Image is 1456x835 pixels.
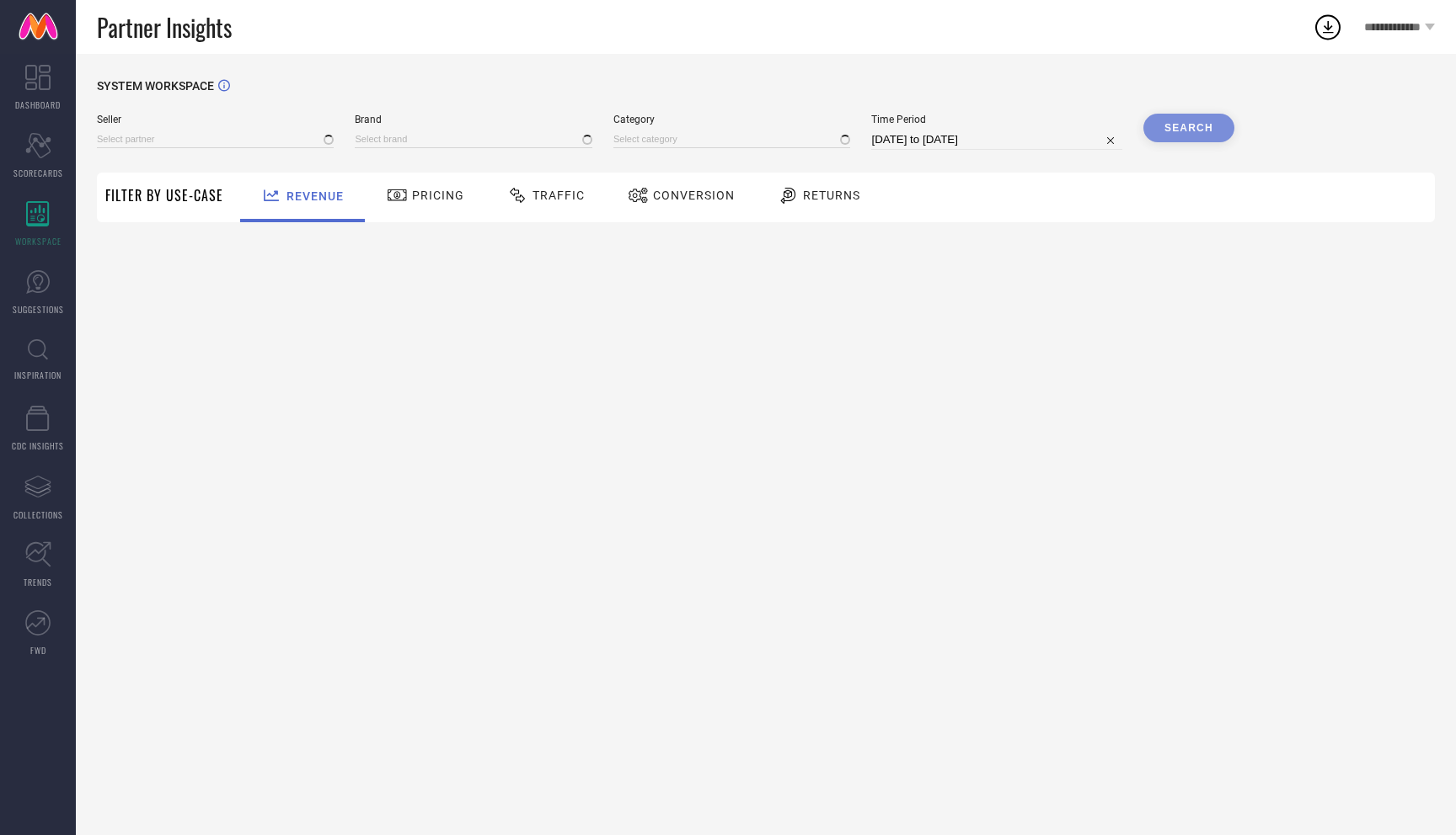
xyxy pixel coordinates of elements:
span: INSPIRATION [14,369,62,381]
input: Select brand [355,130,591,148]
span: Brand [355,114,591,125]
span: Partner Insights [97,10,232,45]
span: SCORECARDS [13,167,63,179]
span: COLLECTIONS [13,508,63,521]
span: Traffic [533,189,585,202]
span: Category [613,114,850,125]
span: Filter By Use-Case [105,185,223,205]
span: Seller [97,114,334,125]
span: FWD [30,644,46,657]
input: Select partner [97,130,334,148]
span: TRENDS [24,576,52,588]
input: Select time period [871,130,1121,150]
span: WORKSPACE [15,235,62,247]
span: DASHBOARD [15,98,61,111]
span: CDC INSIGHTS [12,439,64,452]
span: Time Period [871,114,1121,125]
span: Returns [803,189,860,202]
span: Conversion [653,189,735,202]
span: Pricing [412,189,464,202]
div: Open download list [1313,12,1343,42]
input: Select category [613,130,850,148]
span: SUGGESTIONS [13,303,64,316]
span: SYSTEM WORKSPACE [97,79,214,93]
span: Revenue [286,189,344,203]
